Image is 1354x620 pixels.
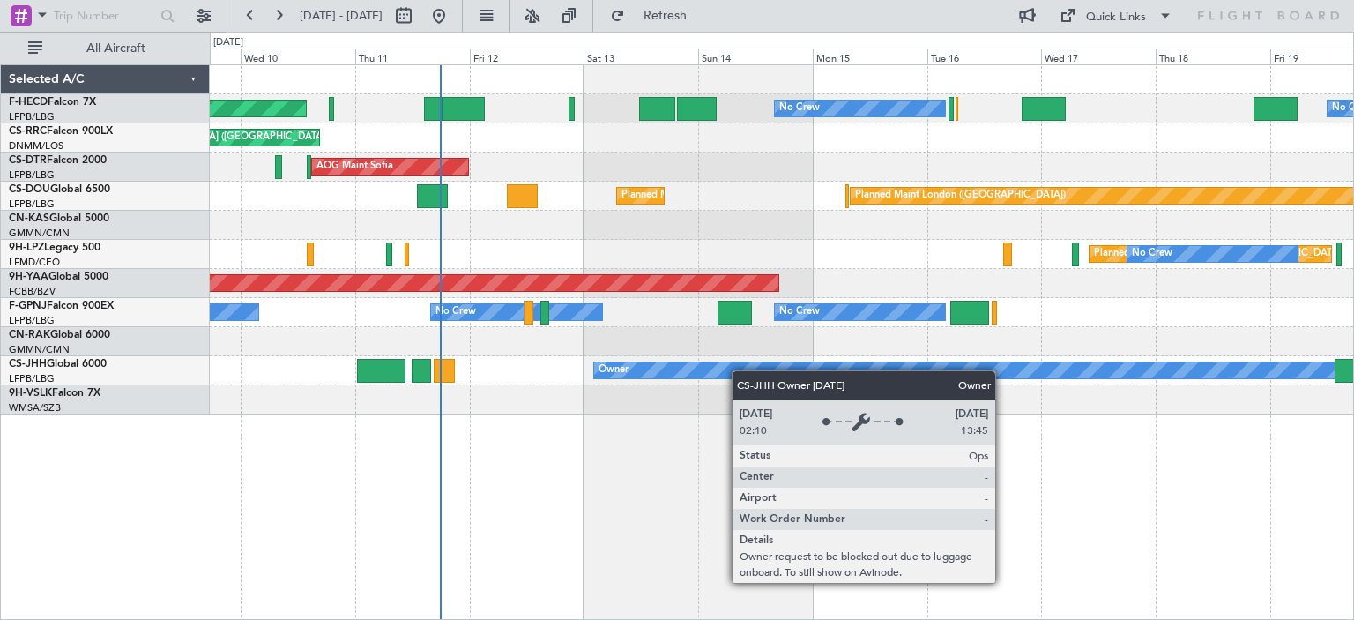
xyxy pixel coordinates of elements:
span: CS-RRC [9,126,47,137]
a: 9H-LPZLegacy 500 [9,243,100,253]
a: LFPB/LBG [9,168,55,182]
a: LFPB/LBG [9,372,55,385]
div: Quick Links [1086,9,1146,26]
a: LFMD/CEQ [9,256,60,269]
a: CS-DOUGlobal 6500 [9,184,110,195]
div: No Crew [1132,241,1172,267]
span: All Aircraft [46,42,186,55]
span: 9H-LPZ [9,243,44,253]
button: Quick Links [1051,2,1181,30]
input: Trip Number [54,3,155,29]
span: 9H-VSLK [9,388,52,399]
span: 9H-YAA [9,272,48,282]
div: Wed 17 [1041,49,1156,64]
a: DNMM/LOS [9,139,63,153]
div: No Crew [779,95,820,122]
div: Mon 15 [813,49,927,64]
span: CN-KAS [9,213,49,224]
div: Planned Maint [GEOGRAPHIC_DATA] ([GEOGRAPHIC_DATA]) [621,183,899,209]
div: Thu 11 [355,49,470,64]
a: CN-RAKGlobal 6000 [9,330,110,340]
a: CS-RRCFalcon 900LX [9,126,113,137]
div: Sun 14 [698,49,813,64]
a: WMSA/SZB [9,401,61,415]
a: FCBB/BZV [9,285,56,298]
span: CS-JHH [9,359,47,370]
div: Planned Maint London ([GEOGRAPHIC_DATA]) [855,183,1066,209]
a: LFPB/LBG [9,110,55,123]
a: LFPB/LBG [9,198,55,211]
span: CN-RAK [9,330,50,340]
a: GMMN/CMN [9,343,70,356]
div: Owner [599,357,629,384]
a: 9H-VSLKFalcon 7X [9,388,100,399]
span: Refresh [629,10,703,22]
a: F-GPNJFalcon 900EX [9,301,114,311]
a: LFPB/LBG [9,314,55,327]
a: F-HECDFalcon 7X [9,97,96,108]
a: 9H-YAAGlobal 5000 [9,272,108,282]
button: All Aircraft [19,34,191,63]
a: CS-DTRFalcon 2000 [9,155,107,166]
div: Fri 12 [470,49,584,64]
a: GMMN/CMN [9,227,70,240]
div: AOG Maint Sofia [316,153,393,180]
div: Wed 10 [241,49,355,64]
span: [DATE] - [DATE] [300,8,383,24]
a: CS-JHHGlobal 6000 [9,359,107,370]
div: No Crew [779,299,820,325]
div: [DATE] [213,35,243,50]
span: F-HECD [9,97,48,108]
div: Tue 16 [927,49,1042,64]
div: Planned [GEOGRAPHIC_DATA] ([GEOGRAPHIC_DATA]) [1094,241,1343,267]
div: No Crew [435,299,476,325]
span: F-GPNJ [9,301,47,311]
span: CS-DTR [9,155,47,166]
div: Thu 18 [1156,49,1270,64]
div: Sat 13 [584,49,698,64]
a: CN-KASGlobal 5000 [9,213,109,224]
span: CS-DOU [9,184,50,195]
button: Refresh [602,2,708,30]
